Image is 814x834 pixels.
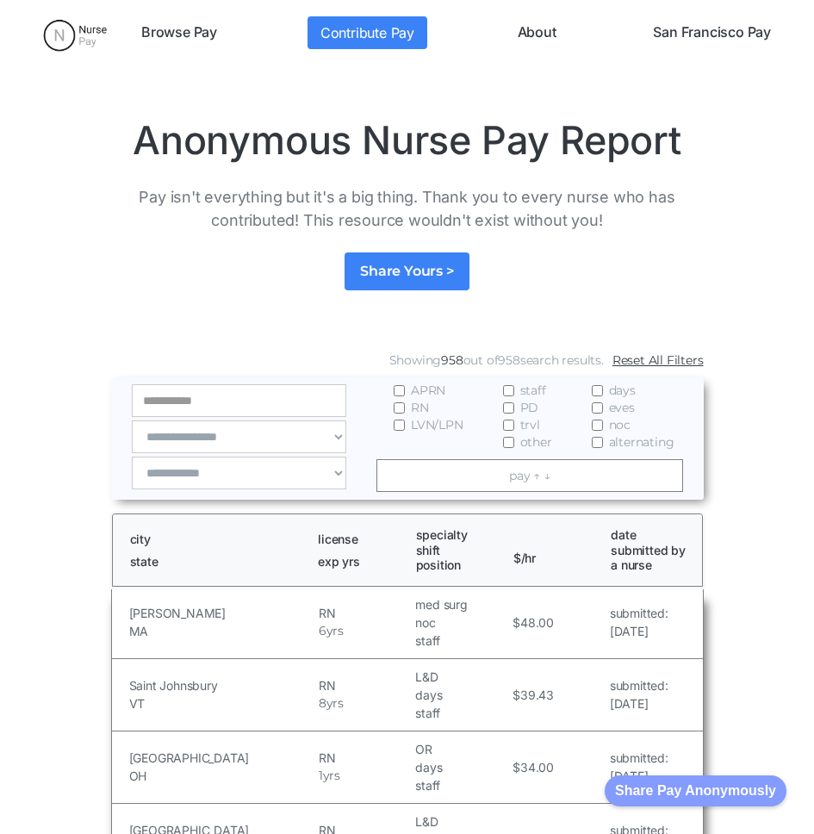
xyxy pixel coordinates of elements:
[520,382,546,399] span: staff
[520,399,539,416] span: PD
[610,676,668,713] a: submitted:[DATE]
[415,686,508,704] h5: days
[503,402,514,414] input: PD
[610,749,668,785] a: submitted:[DATE]
[441,352,463,368] span: 958
[318,532,400,547] h1: license
[511,16,563,49] a: About
[513,686,520,704] h5: $
[111,347,704,500] form: Email Form
[415,740,508,758] h5: OR
[609,416,631,433] span: noc
[323,767,340,785] h5: yrs
[129,749,314,767] h5: [GEOGRAPHIC_DATA]
[610,604,668,640] a: submitted:[DATE]
[415,668,508,686] h5: L&D
[592,385,603,396] input: days
[592,420,603,431] input: noc
[411,416,463,433] span: LVN/LPN
[513,613,520,632] h5: $
[503,385,514,396] input: staff
[319,749,412,767] h5: RN
[592,437,603,448] input: alternating
[498,352,519,368] span: 958
[389,352,604,369] div: Showing out of search results.
[376,459,682,492] a: pay ↑ ↓
[610,604,668,622] h5: submitted:
[611,527,693,573] h1: date submitted by a nurse
[326,622,344,640] h5: yrs
[130,532,303,547] h1: city
[319,622,326,640] h5: 6
[605,775,786,806] button: Share Pay Anonymously
[394,402,405,414] input: RN
[609,433,674,451] span: alternating
[319,676,412,694] h5: RN
[610,767,668,785] h5: [DATE]
[416,557,498,573] h1: position
[129,767,314,785] h5: OH
[129,676,314,694] h5: Saint Johnsbury
[610,694,668,713] h5: [DATE]
[319,767,323,785] h5: 1
[592,402,603,414] input: eves
[415,776,508,794] h5: staff
[609,399,635,416] span: eves
[520,758,554,776] h5: 34.00
[646,16,778,49] a: San Francisco Pay
[609,382,636,399] span: days
[520,686,554,704] h5: 39.43
[411,382,445,399] span: APRN
[416,543,498,558] h1: shift
[130,554,303,569] h1: state
[520,613,554,632] h5: 48.00
[416,527,498,543] h1: specialty
[520,416,540,433] span: trvl
[415,812,508,831] h5: L&D
[503,437,514,448] input: other
[612,352,704,369] a: Reset All Filters
[520,433,552,451] span: other
[411,399,429,416] span: RN
[415,613,508,632] h5: noc
[111,185,704,232] p: Pay isn't everything but it's a big thing. Thank you to every nurse who has contributed! This res...
[610,676,668,694] h5: submitted:
[308,16,427,49] a: Contribute Pay
[513,758,520,776] h5: $
[111,116,704,165] h1: Anonymous Nurse Pay Report
[134,16,224,49] a: Browse Pay
[394,385,405,396] input: APRN
[394,420,405,431] input: LVN/LPN
[503,420,514,431] input: trvl
[318,554,400,569] h1: exp yrs
[513,535,595,565] h1: $/hr
[345,252,469,290] a: Share Yours >
[319,694,326,713] h5: 8
[319,604,412,622] h5: RN
[129,694,314,713] h5: VT
[610,622,668,640] h5: [DATE]
[415,632,508,650] h5: staff
[415,758,508,776] h5: days
[610,749,668,767] h5: submitted:
[326,694,344,713] h5: yrs
[129,604,314,622] h5: [PERSON_NAME]
[415,704,508,722] h5: staff
[129,622,314,640] h5: MA
[415,595,508,613] h5: med surg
